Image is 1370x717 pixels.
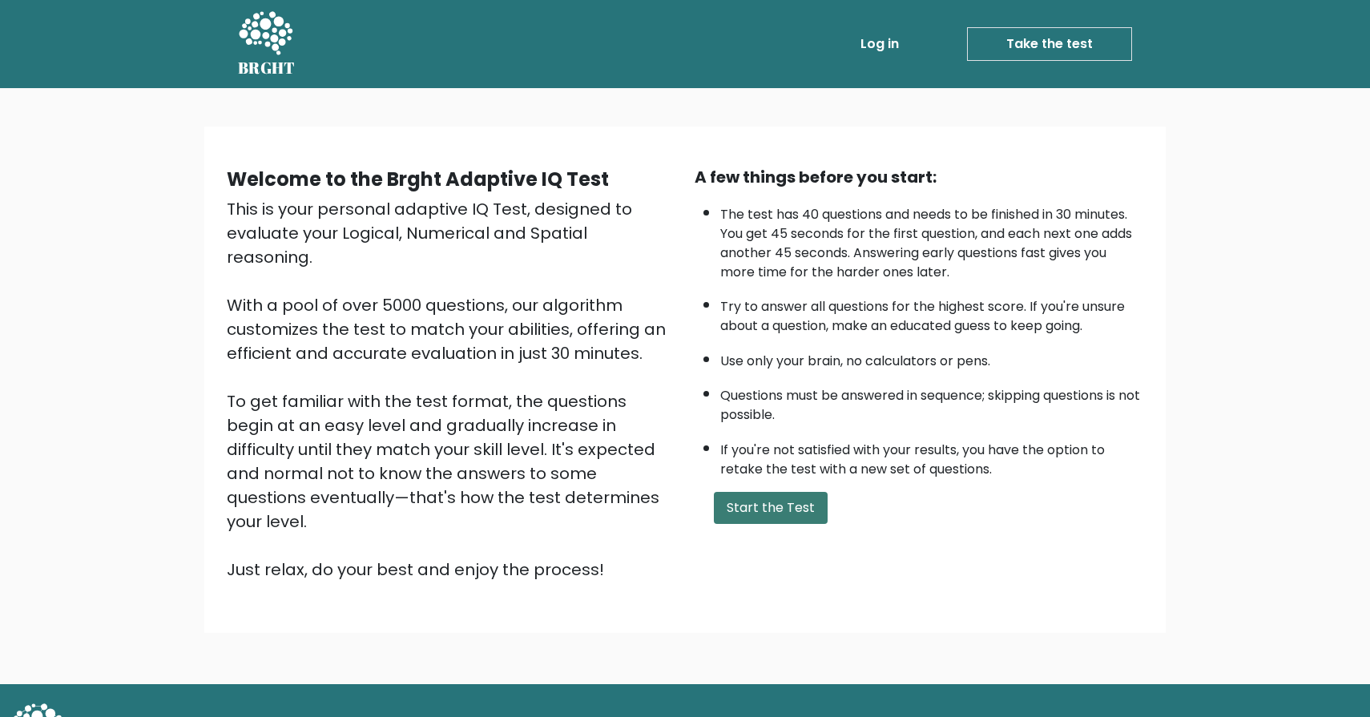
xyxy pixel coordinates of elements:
div: This is your personal adaptive IQ Test, designed to evaluate your Logical, Numerical and Spatial ... [227,197,675,582]
a: Take the test [967,27,1132,61]
a: Log in [854,28,905,60]
h5: BRGHT [238,58,296,78]
li: If you're not satisfied with your results, you have the option to retake the test with a new set ... [720,433,1143,479]
div: A few things before you start: [695,165,1143,189]
b: Welcome to the Brght Adaptive IQ Test [227,166,609,192]
li: Try to answer all questions for the highest score. If you're unsure about a question, make an edu... [720,289,1143,336]
li: The test has 40 questions and needs to be finished in 30 minutes. You get 45 seconds for the firs... [720,197,1143,282]
li: Questions must be answered in sequence; skipping questions is not possible. [720,378,1143,425]
button: Start the Test [714,492,828,524]
li: Use only your brain, no calculators or pens. [720,344,1143,371]
a: BRGHT [238,6,296,82]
